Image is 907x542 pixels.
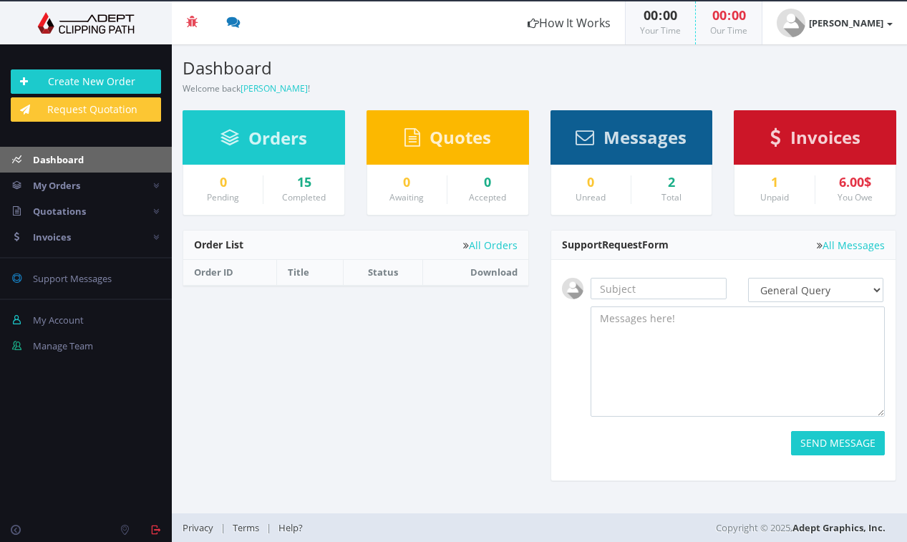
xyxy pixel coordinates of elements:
[642,175,701,190] div: 2
[271,521,310,534] a: Help?
[389,191,424,203] small: Awaiting
[809,16,883,29] strong: [PERSON_NAME]
[11,97,161,122] a: Request Quotation
[777,9,805,37] img: user_default.jpg
[33,153,84,166] span: Dashboard
[463,240,518,251] a: All Orders
[658,6,663,24] span: :
[792,521,886,534] a: Adept Graphics, Inc.
[513,1,625,44] a: How It Works
[826,175,885,190] div: 6.00$
[282,191,326,203] small: Completed
[603,125,687,149] span: Messages
[591,278,727,299] input: Subject
[274,175,333,190] a: 15
[276,260,343,285] th: Title
[791,431,885,455] button: SEND MESSAGE
[458,175,517,190] a: 0
[241,82,308,95] a: [PERSON_NAME]
[838,191,873,203] small: You Owe
[790,125,860,149] span: Invoices
[183,59,529,77] h3: Dashboard
[343,260,422,285] th: Status
[644,6,658,24] span: 00
[183,82,310,95] small: Welcome back !
[710,24,747,37] small: Our Time
[727,6,732,24] span: :
[33,314,84,326] span: My Account
[762,1,907,44] a: [PERSON_NAME]
[562,175,620,190] a: 0
[712,6,727,24] span: 00
[640,24,681,37] small: Your Time
[33,205,86,218] span: Quotations
[817,240,885,251] a: All Messages
[33,179,80,192] span: My Orders
[194,238,243,251] span: Order List
[663,6,677,24] span: 00
[745,175,803,190] a: 1
[430,125,491,149] span: Quotes
[11,12,161,34] img: Adept Graphics
[248,126,307,150] span: Orders
[183,521,220,534] a: Privacy
[33,272,112,285] span: Support Messages
[760,191,789,203] small: Unpaid
[661,191,682,203] small: Total
[602,238,642,251] span: Request
[469,191,506,203] small: Accepted
[194,175,252,190] a: 0
[562,238,669,251] span: Support Form
[576,134,687,147] a: Messages
[183,513,659,542] div: | |
[220,135,307,147] a: Orders
[378,175,436,190] a: 0
[404,134,491,147] a: Quotes
[33,231,71,243] span: Invoices
[225,521,266,534] a: Terms
[732,6,746,24] span: 00
[11,69,161,94] a: Create New Order
[183,260,276,285] th: Order ID
[207,191,239,203] small: Pending
[422,260,528,285] th: Download
[33,339,93,352] span: Manage Team
[576,191,606,203] small: Unread
[770,134,860,147] a: Invoices
[716,521,886,535] span: Copyright © 2025,
[562,278,583,299] img: user_default.jpg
